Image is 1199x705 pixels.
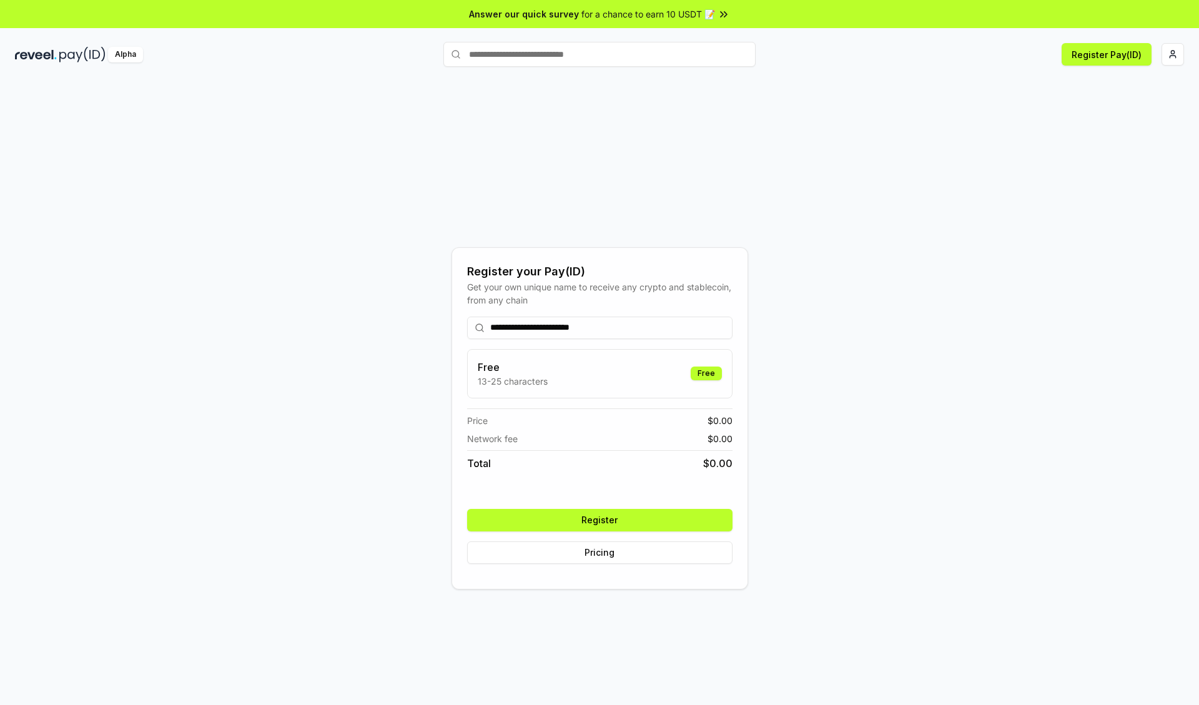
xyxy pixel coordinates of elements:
[467,541,733,564] button: Pricing
[467,280,733,307] div: Get your own unique name to receive any crypto and stablecoin, from any chain
[478,360,548,375] h3: Free
[467,456,491,471] span: Total
[467,509,733,531] button: Register
[581,7,715,21] span: for a chance to earn 10 USDT 📝
[708,432,733,445] span: $ 0.00
[467,263,733,280] div: Register your Pay(ID)
[59,47,106,62] img: pay_id
[108,47,143,62] div: Alpha
[1062,43,1152,66] button: Register Pay(ID)
[691,367,722,380] div: Free
[469,7,579,21] span: Answer our quick survey
[467,414,488,427] span: Price
[708,414,733,427] span: $ 0.00
[467,432,518,445] span: Network fee
[478,375,548,388] p: 13-25 characters
[703,456,733,471] span: $ 0.00
[15,47,57,62] img: reveel_dark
